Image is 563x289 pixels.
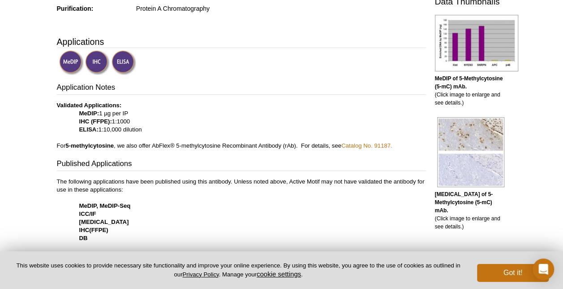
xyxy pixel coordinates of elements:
p: 1 µg per IP 1:1000 1:10,000 dilution For , we also offer AbFlex® 5-methylcytosine Recombinant Ant... [57,101,426,150]
p: (Click image to enlarge and see details.) [435,190,507,231]
div: Protein A Chromatography [136,4,238,13]
img: 5-Methylcytosine (5-mC) antibody (mAb) tested by MeDIP analysis. [435,15,518,71]
strong: Purification: [57,5,94,12]
a: Privacy Policy [182,271,219,278]
b: MeDIP of 5-Methylcytosine (5-mC) mAb. [435,75,503,90]
p: The following applications have been published using this antibody. Unless noted above, Active Mo... [57,178,426,267]
strong: [MEDICAL_DATA] [79,219,129,225]
strong: MeDIP: [79,110,99,117]
img: Methyl-DNA Immunoprecipitation Validated [59,50,84,75]
strong: ELISA: [79,126,99,133]
div: Open Intercom Messenger [533,258,554,280]
strong: DB [79,235,88,241]
b: Validated Applications: [57,102,122,109]
h3: Published Applications [57,158,426,171]
strong: ICC/IF [79,210,96,217]
img: 5-Methylcytosine (5-mC) antibody (mAb) tested by immunohistochemistry. [437,117,504,187]
a: here [210,251,222,258]
b: 5-methylcytosine [65,142,114,149]
button: Got it! [477,264,549,282]
p: This website uses cookies to provide necessary site functionality and improve your online experie... [14,262,462,279]
a: Catalog No. 91187. [341,142,392,149]
strong: MeDIP, MeDIP-Seq [79,202,131,209]
strong: IHC (FFPE): [79,118,112,125]
strong: IHC(FFPE) [79,227,108,233]
h3: Applications [57,35,426,48]
button: cookie settings [257,270,301,278]
img: Enzyme-linked Immunosorbent Assay Validated [112,50,136,75]
img: Immunohistochemistry Validated [85,50,110,75]
p: (Click image to enlarge and see details.) [435,74,507,107]
b: [MEDICAL_DATA] of 5-Methylcytosine (5-mC) mAb. [435,191,493,214]
h3: Application Notes [57,82,426,95]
